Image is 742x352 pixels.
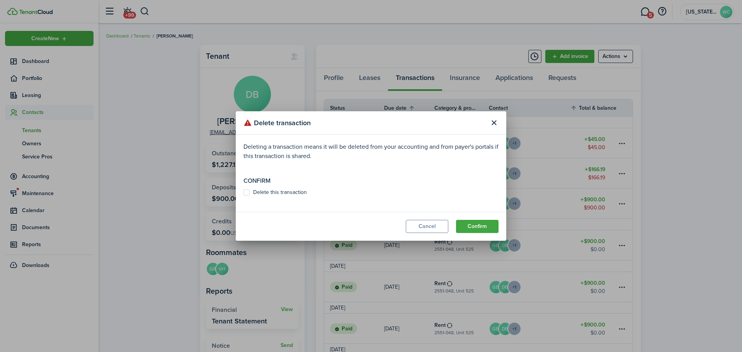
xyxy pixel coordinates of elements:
[456,220,499,233] button: Confirm
[487,116,500,129] button: Close modal
[243,189,307,196] label: Delete this transaction
[243,115,485,130] modal-title: Delete transaction
[243,142,499,161] p: Deleting a transaction means it will be deleted from your accounting and from payer's portals if ...
[243,176,499,185] p: Confirm
[406,220,448,233] button: Cancel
